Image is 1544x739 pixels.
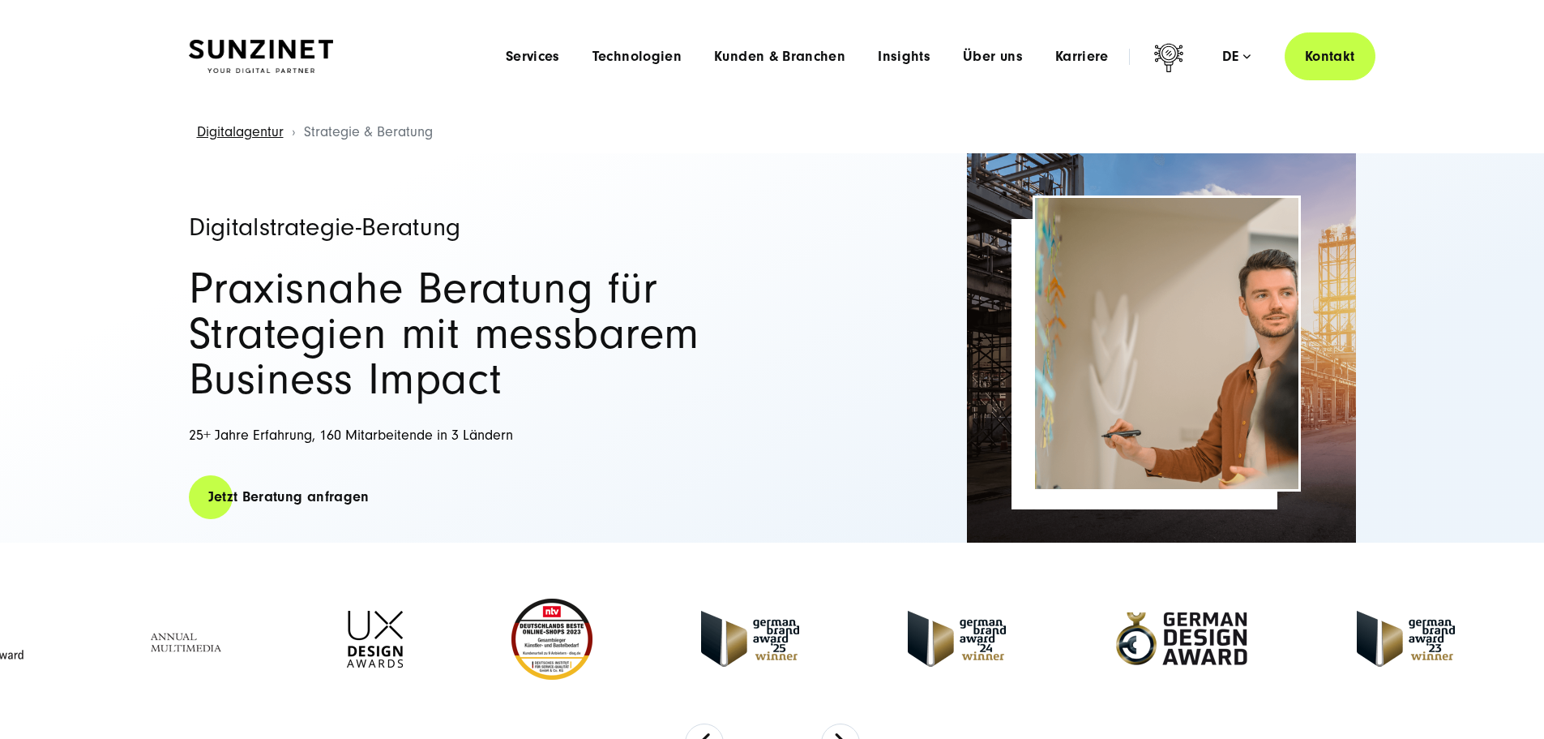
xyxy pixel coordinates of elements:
[511,599,592,680] img: Deutschlands beste Online Shops 2023 - boesner - Kunde - SUNZINET
[592,49,682,65] a: Technologien
[347,611,403,668] img: UX-Design-Awards - fullservice digital agentur SUNZINET
[1357,611,1455,667] img: German Brand Award 2023 Winner - fullservice digital agentur SUNZINET
[878,49,930,65] a: Insights
[197,123,284,140] a: Digitalagentur
[1055,49,1109,65] a: Karriere
[963,49,1023,65] a: Über uns
[714,49,845,65] a: Kunden & Branchen
[189,474,389,520] a: Jetzt Beratung anfragen
[967,153,1356,543] img: Full-Service Digitalagentur SUNZINET - Strategieberatung_2
[1035,198,1298,489] img: Full-Service Digitalagentur SUNZINET - Strategieberatung
[189,214,756,240] h1: Digitalstrategie-Beratung
[304,123,433,140] span: Strategie & Beratung
[189,266,756,402] h2: Praxisnahe Beratung für Strategien mit messbarem Business Impact
[189,40,333,74] img: SUNZINET Full Service Digital Agentur
[506,49,560,65] a: Services
[189,427,513,444] span: 25+ Jahre Erfahrung, 160 Mitarbeitende in 3 Ländern
[1285,32,1375,80] a: Kontakt
[1222,49,1251,65] div: de
[1114,611,1248,667] img: German-Design-Award - fullservice digital agentur SUNZINET
[139,611,238,668] img: Full Service Digitalagentur - Annual Multimedia Awards
[701,611,799,667] img: German Brand Award winner 2025 - Full Service Digital Agentur SUNZINET
[908,611,1006,667] img: German-Brand-Award - fullservice digital agentur SUNZINET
